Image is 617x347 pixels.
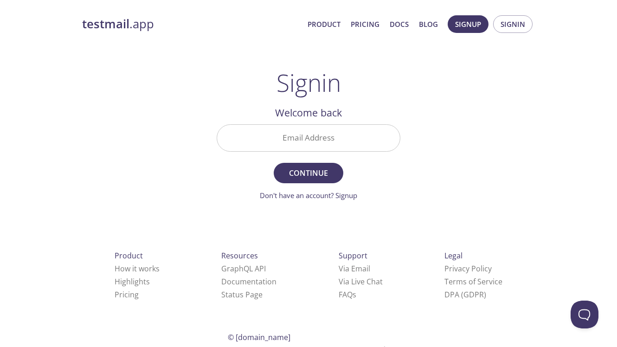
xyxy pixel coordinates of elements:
[571,301,598,328] iframe: Help Scout Beacon - Open
[339,289,356,300] a: FAQ
[228,332,290,342] span: © [DOMAIN_NAME]
[444,263,492,274] a: Privacy Policy
[444,276,502,287] a: Terms of Service
[308,18,341,30] a: Product
[390,18,409,30] a: Docs
[221,289,263,300] a: Status Page
[339,263,370,274] a: Via Email
[455,18,481,30] span: Signup
[82,16,129,32] strong: testmail
[221,251,258,261] span: Resources
[221,276,276,287] a: Documentation
[221,263,266,274] a: GraphQL API
[444,289,486,300] a: DPA (GDPR)
[448,15,488,33] button: Signup
[115,276,150,287] a: Highlights
[501,18,525,30] span: Signin
[493,15,533,33] button: Signin
[82,16,300,32] a: testmail.app
[115,289,139,300] a: Pricing
[419,18,438,30] a: Blog
[284,167,333,180] span: Continue
[353,289,356,300] span: s
[260,191,357,200] a: Don't have an account? Signup
[115,263,160,274] a: How it works
[276,69,341,96] h1: Signin
[274,163,343,183] button: Continue
[217,105,400,121] h2: Welcome back
[444,251,463,261] span: Legal
[351,18,379,30] a: Pricing
[339,251,367,261] span: Support
[339,276,383,287] a: Via Live Chat
[115,251,143,261] span: Product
